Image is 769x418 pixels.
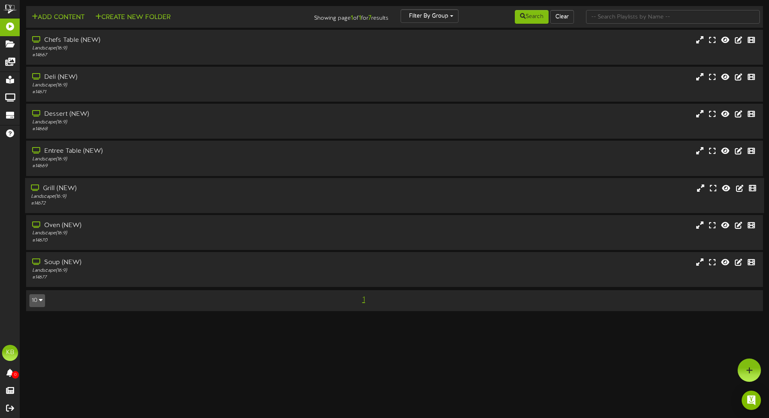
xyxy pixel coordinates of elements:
[32,267,327,274] div: Landscape ( 16:9 )
[351,14,353,22] strong: 1
[32,89,327,96] div: # 14671
[401,9,459,23] button: Filter By Group
[550,10,574,24] button: Clear
[32,36,327,45] div: Chefs Table (NEW)
[32,258,327,267] div: Soup (NEW)
[32,119,327,126] div: Landscape ( 16:9 )
[32,82,327,89] div: Landscape ( 16:9 )
[32,45,327,52] div: Landscape ( 16:9 )
[31,193,327,200] div: Landscape ( 16:9 )
[271,9,395,23] div: Showing page of for results
[360,295,367,304] span: 1
[32,274,327,281] div: # 14677
[586,10,760,24] input: -- Search Playlists by Name --
[32,163,327,170] div: # 14669
[32,110,327,119] div: Dessert (NEW)
[29,294,45,307] button: 10
[368,14,371,22] strong: 7
[32,237,327,244] div: # 14670
[93,12,173,23] button: Create New Folder
[12,371,19,379] span: 0
[29,12,87,23] button: Add Content
[31,200,327,207] div: # 14672
[32,221,327,230] div: Oven (NEW)
[32,156,327,163] div: Landscape ( 16:9 )
[31,184,327,193] div: Grill (NEW)
[32,126,327,133] div: # 14668
[32,147,327,156] div: Entree Table (NEW)
[32,73,327,82] div: Deli (NEW)
[742,391,761,410] div: Open Intercom Messenger
[359,14,361,22] strong: 1
[32,230,327,237] div: Landscape ( 16:9 )
[2,345,18,361] div: KB
[32,52,327,59] div: # 14667
[515,10,549,24] button: Search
